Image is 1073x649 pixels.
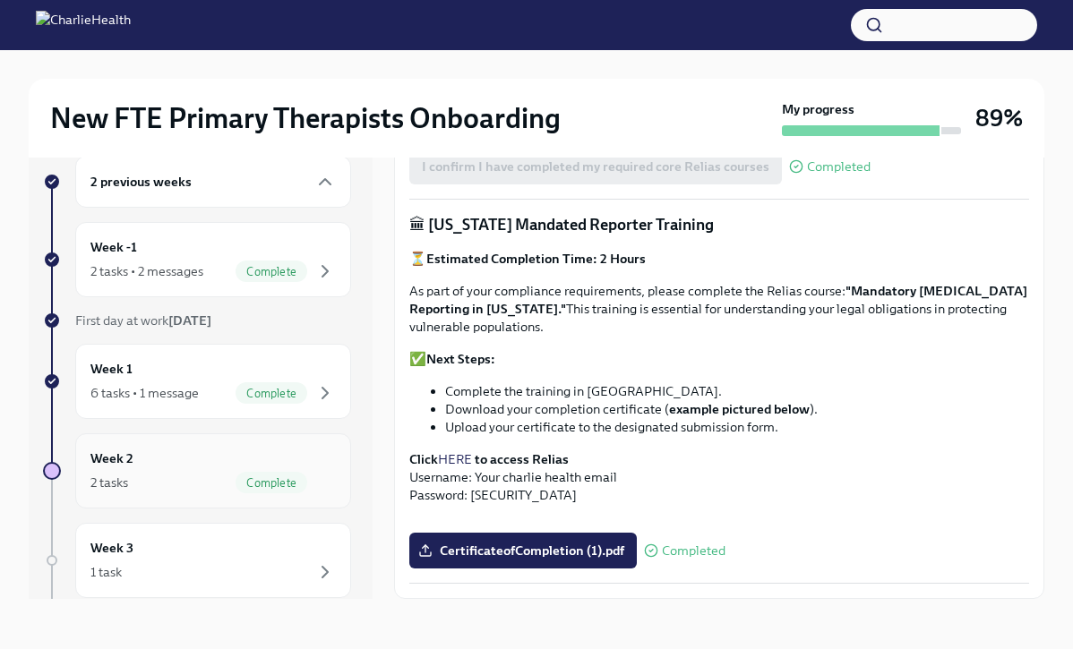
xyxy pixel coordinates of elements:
[782,100,854,118] strong: My progress
[409,450,1029,504] p: Username: Your charlie health email Password: [SECURITY_DATA]
[43,523,351,598] a: Week 31 task
[36,11,131,39] img: CharlieHealth
[409,350,1029,368] p: ✅
[236,265,307,278] span: Complete
[75,156,351,208] div: 2 previous weeks
[422,542,624,559] span: CertificateofCompletion (1).pdf
[90,448,133,468] h6: Week 2
[90,237,137,257] h6: Week -1
[43,312,351,329] a: First day at work[DATE]
[475,451,569,467] strong: to access Relias
[807,160,871,174] span: Completed
[90,538,133,558] h6: Week 3
[426,251,646,267] strong: Estimated Completion Time: 2 Hours
[409,533,637,568] label: CertificateofCompletion (1).pdf
[168,312,211,329] strong: [DATE]
[90,172,192,192] h6: 2 previous weeks
[438,451,472,467] a: HERE
[236,387,307,400] span: Complete
[662,544,725,558] span: Completed
[409,282,1029,336] p: As part of your compliance requirements, please complete the Relias course: This training is esse...
[426,351,495,367] strong: Next Steps:
[75,312,211,329] span: First day at work
[236,476,307,490] span: Complete
[43,433,351,508] a: Week 22 tasksComplete
[43,344,351,419] a: Week 16 tasks • 1 messageComplete
[50,100,561,136] h2: New FTE Primary Therapists Onboarding
[669,401,810,417] strong: example pictured below
[90,359,133,379] h6: Week 1
[445,382,1029,400] li: Complete the training in [GEOGRAPHIC_DATA].
[90,563,122,581] div: 1 task
[90,384,199,402] div: 6 tasks • 1 message
[445,418,1029,436] li: Upload your certificate to the designated submission form.
[43,222,351,297] a: Week -12 tasks • 2 messagesComplete
[445,400,1029,418] li: Download your completion certificate ( ).
[409,214,1029,235] p: 🏛 [US_STATE] Mandated Reporter Training
[409,451,438,467] strong: Click
[90,474,128,491] div: 2 tasks
[409,250,1029,268] p: ⏳
[90,262,203,280] div: 2 tasks • 2 messages
[975,102,1023,134] h3: 89%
